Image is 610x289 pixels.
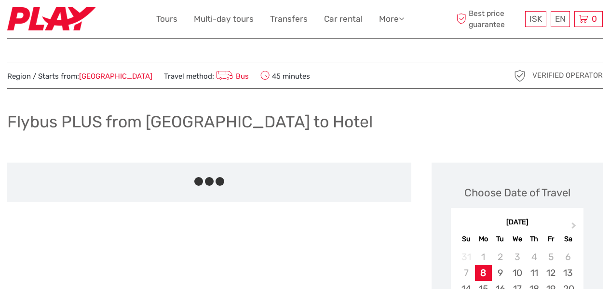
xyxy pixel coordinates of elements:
a: Bus [214,72,249,81]
span: ISK [529,14,542,24]
div: Not available Sunday, August 31st, 2025 [458,249,474,265]
div: Not available Tuesday, September 2nd, 2025 [492,249,509,265]
span: Best price guarantee [454,8,523,29]
div: Not available Friday, September 5th, 2025 [542,249,559,265]
div: Not available Thursday, September 4th, 2025 [526,249,542,265]
div: Not available Wednesday, September 3rd, 2025 [509,249,526,265]
span: Verified Operator [532,70,603,81]
div: Choose Tuesday, September 9th, 2025 [492,265,509,281]
div: Not available Saturday, September 6th, 2025 [559,249,576,265]
a: Car rental [324,12,363,26]
div: Mo [475,233,492,246]
div: EN [551,11,570,27]
img: Fly Play [7,7,95,31]
a: More [379,12,404,26]
div: Tu [492,233,509,246]
div: Fr [542,233,559,246]
span: Region / Starts from: [7,71,152,82]
img: verified_operator_grey_128.png [512,68,528,83]
div: Th [526,233,542,246]
div: Sa [559,233,576,246]
div: Choose Saturday, September 13th, 2025 [559,265,576,281]
div: Choose Friday, September 12th, 2025 [542,265,559,281]
div: Not available Sunday, September 7th, 2025 [458,265,474,281]
a: Multi-day tours [194,12,254,26]
div: Choose Thursday, September 11th, 2025 [526,265,542,281]
span: 0 [590,14,598,24]
div: Choose Monday, September 8th, 2025 [475,265,492,281]
span: Travel method: [164,69,249,83]
div: Not available Monday, September 1st, 2025 [475,249,492,265]
div: We [509,233,526,246]
div: Choose Wednesday, September 10th, 2025 [509,265,526,281]
div: [DATE] [451,218,583,228]
div: Su [458,233,474,246]
a: Tours [156,12,177,26]
a: Transfers [270,12,308,26]
h1: Flybus PLUS from [GEOGRAPHIC_DATA] to Hotel [7,112,373,132]
button: Next Month [567,220,583,235]
a: [GEOGRAPHIC_DATA] [79,72,152,81]
div: Choose Date of Travel [464,185,570,200]
span: 45 minutes [260,69,310,83]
